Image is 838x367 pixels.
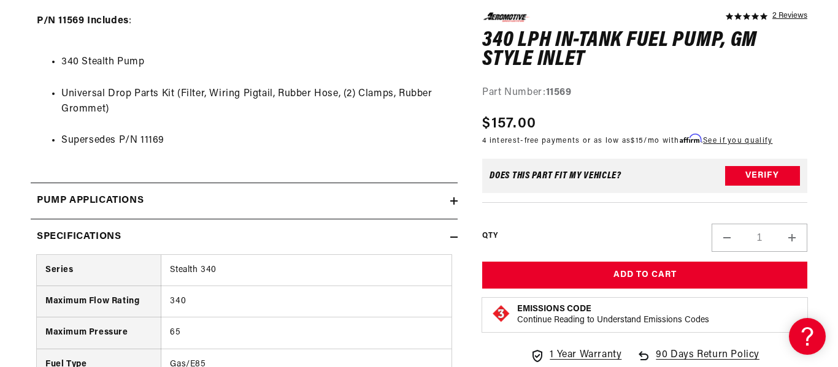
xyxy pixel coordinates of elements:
a: See if you qualify - Learn more about Affirm Financing (opens in modal) [703,137,772,145]
div: Does This part fit My vehicle? [490,171,621,181]
span: 1 Year Warranty [550,347,621,363]
td: 340 [161,286,452,317]
td: 65 [161,317,452,349]
span: Affirm [680,134,701,143]
span: $15 [631,137,644,145]
strong: 11569 [546,87,572,97]
img: Emissions code [491,304,511,323]
h2: Pump Applications [37,193,144,209]
span: $157.00 [482,113,536,135]
a: 2 reviews [772,12,807,21]
button: Verify [725,166,800,186]
div: Part Number: [482,85,807,100]
li: Supersedes P/N 11169 [61,133,452,149]
li: 340 Stealth Pump [61,55,452,70]
td: Stealth 340 [161,255,452,286]
p: 4 interest-free payments or as low as /mo with . [482,135,772,146]
p: Continue Reading to Understand Emissions Codes [517,315,709,326]
summary: Pump Applications [31,183,458,219]
h1: 340 LPH In-Tank Fuel Pump, GM Style Inlet [482,31,807,69]
a: 1 Year Warranty [530,347,621,363]
strong: Emissions Code [517,305,591,314]
h2: Specifications [37,229,121,245]
summary: Specifications [31,219,458,255]
th: Series [37,255,161,286]
button: Emissions CodeContinue Reading to Understand Emissions Codes [517,304,709,326]
th: Maximum Pressure [37,317,161,349]
label: QTY [482,230,498,241]
strong: P/N 11569 Includes [37,16,129,26]
button: Add to Cart [482,262,807,289]
th: Maximum Flow Rating [37,286,161,317]
li: Universal Drop Parts Kit (Filter, Wiring Pigtail, Rubber Hose, (2) Clamps, Rubber Grommet) [61,86,452,118]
